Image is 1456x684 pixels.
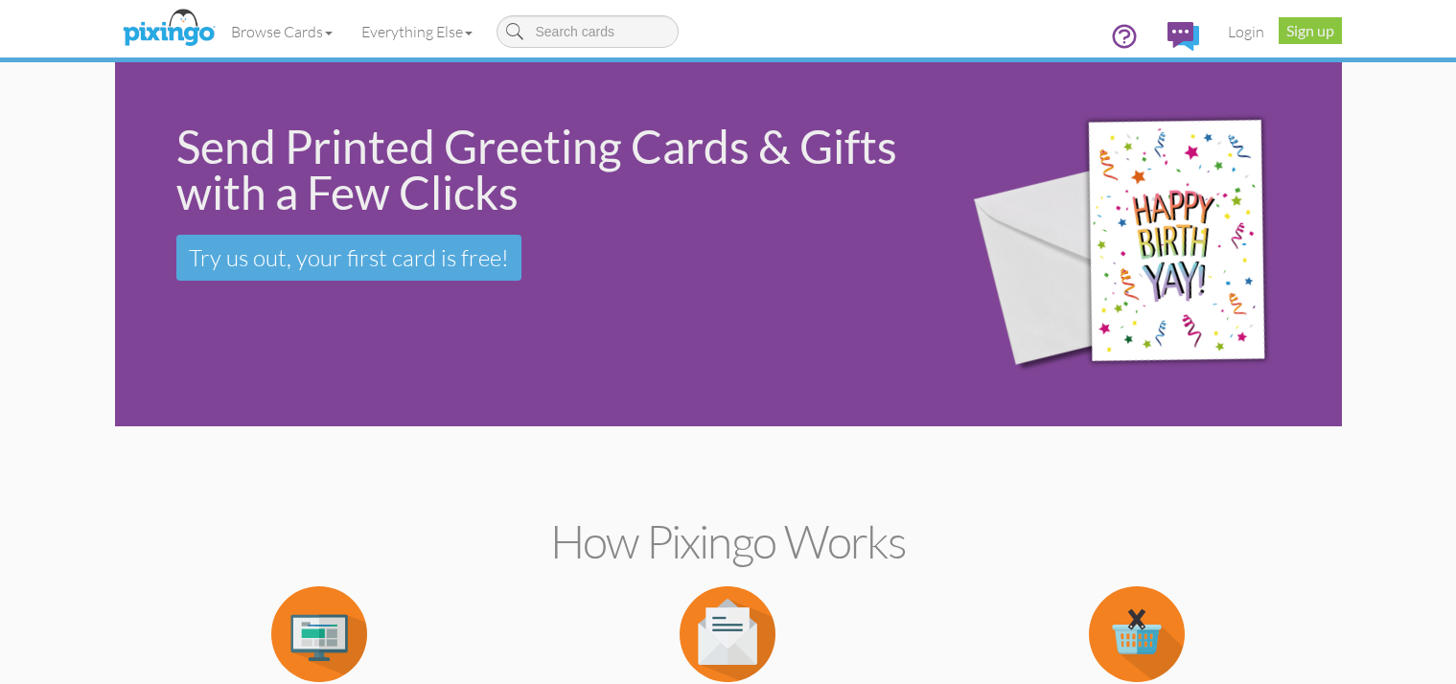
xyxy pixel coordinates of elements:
img: comments.svg [1167,22,1199,51]
a: Browse Cards [217,8,347,56]
input: Search cards [497,15,679,48]
a: Everything Else [347,8,487,56]
img: item.alt [1089,586,1185,682]
a: Sign up [1279,17,1342,44]
div: Send Printed Greeting Cards & Gifts with a Few Clicks [176,124,917,216]
a: Try us out, your first card is free! [176,235,521,281]
img: item.alt [680,586,775,682]
img: pixingo logo [118,5,220,53]
h2: How Pixingo works [149,516,1308,567]
a: Login [1213,8,1279,56]
img: item.alt [271,586,367,682]
span: Try us out, your first card is free! [189,243,509,272]
img: 942c5090-71ba-4bfc-9a92-ca782dcda692.png [943,67,1336,422]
